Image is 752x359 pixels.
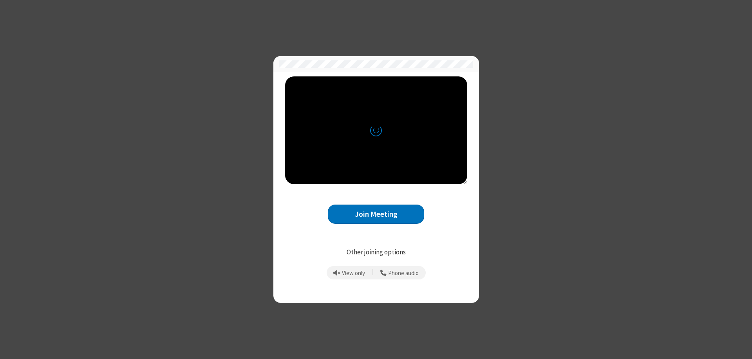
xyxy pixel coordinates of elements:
span: | [372,267,374,278]
span: Phone audio [388,270,419,277]
p: Other joining options [285,247,467,257]
span: View only [342,270,365,277]
button: Join Meeting [328,205,424,224]
button: Use your phone for mic and speaker while you view the meeting on this device. [378,266,422,279]
button: Prevent echo when there is already an active mic and speaker in the room. [331,266,368,279]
